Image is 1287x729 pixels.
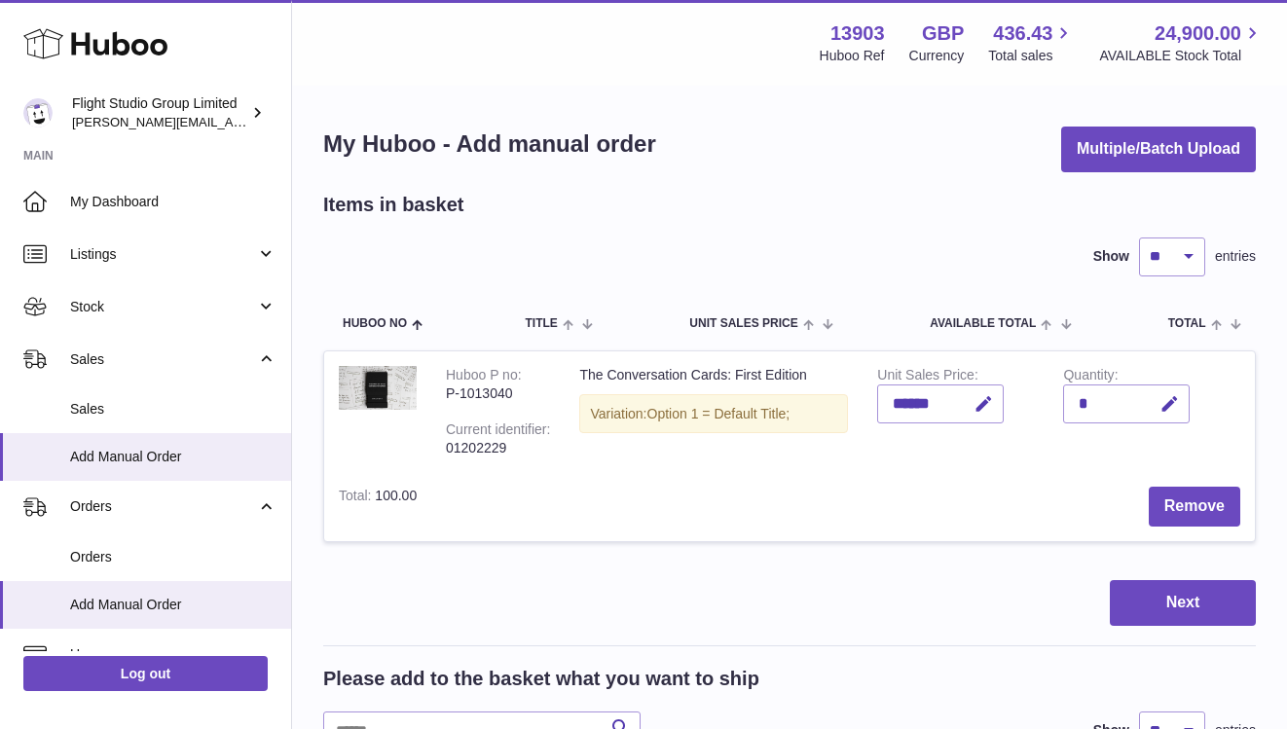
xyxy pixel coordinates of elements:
a: Log out [23,656,268,691]
span: Total sales [988,47,1075,65]
span: Add Manual Order [70,596,276,614]
span: Unit Sales Price [689,317,797,330]
span: Huboo no [343,317,407,330]
span: Sales [70,350,256,369]
button: Remove [1149,487,1240,527]
img: natasha@stevenbartlett.com [23,98,53,128]
div: Flight Studio Group Limited [72,94,247,131]
label: Show [1093,247,1129,266]
div: Huboo Ref [820,47,885,65]
span: AVAILABLE Stock Total [1099,47,1264,65]
div: 01202229 [446,439,550,457]
div: Huboo P no [446,367,522,387]
img: The Conversation Cards: First Edition [339,366,417,410]
div: Variation: [579,394,848,434]
span: My Dashboard [70,193,276,211]
div: P-1013040 [446,384,550,403]
span: Title [525,317,557,330]
span: 100.00 [375,488,417,503]
label: Total [339,488,375,508]
strong: 13903 [830,20,885,47]
h2: Please add to the basket what you want to ship [323,666,759,692]
strong: GBP [922,20,964,47]
span: entries [1215,247,1256,266]
span: 24,900.00 [1155,20,1241,47]
a: 24,900.00 AVAILABLE Stock Total [1099,20,1264,65]
span: 436.43 [993,20,1052,47]
label: Quantity [1063,367,1118,387]
span: Sales [70,400,276,419]
h2: Items in basket [323,192,464,218]
h1: My Huboo - Add manual order [323,128,656,160]
span: Option 1 = Default Title; [647,406,791,421]
span: Listings [70,245,256,264]
span: Usage [70,645,276,664]
button: Next [1110,580,1256,626]
td: The Conversation Cards: First Edition [565,351,863,472]
span: Add Manual Order [70,448,276,466]
span: Orders [70,548,276,566]
a: 436.43 Total sales [988,20,1075,65]
div: Current identifier [446,421,550,442]
span: Orders [70,497,256,516]
span: Total [1168,317,1206,330]
label: Unit Sales Price [877,367,977,387]
span: Stock [70,298,256,316]
span: AVAILABLE Total [930,317,1036,330]
button: Multiple/Batch Upload [1061,127,1256,172]
div: Currency [909,47,965,65]
span: [PERSON_NAME][EMAIL_ADDRESS][DOMAIN_NAME] [72,114,390,129]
